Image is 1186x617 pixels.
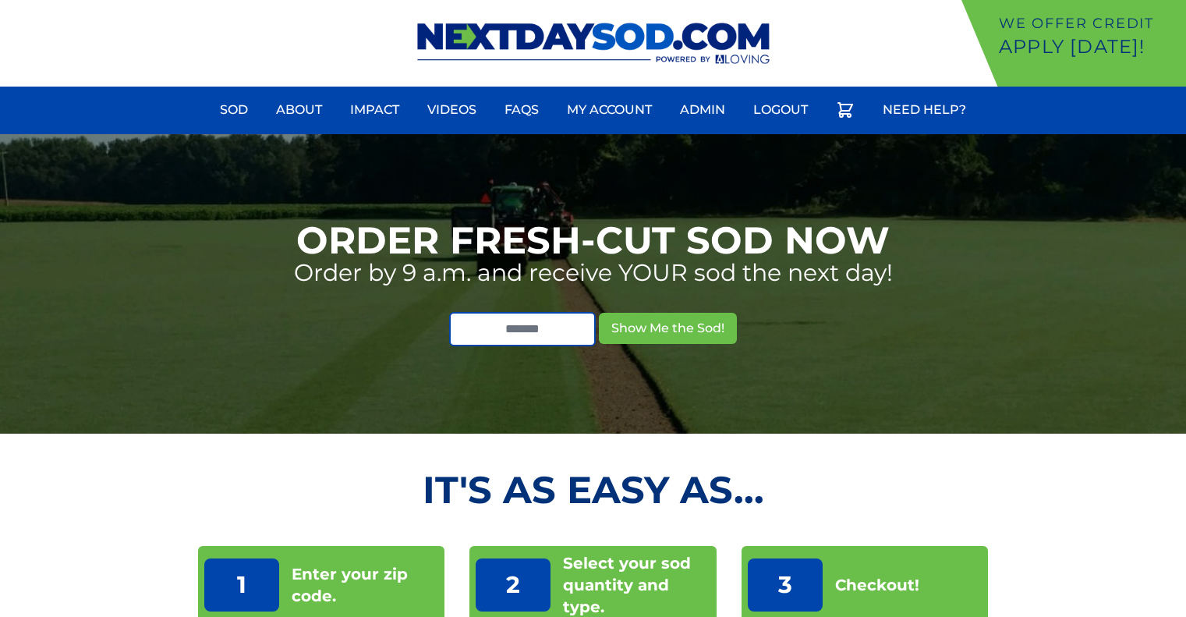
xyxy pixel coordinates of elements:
p: We offer Credit [999,12,1180,34]
p: 3 [748,558,823,612]
p: 1 [204,558,279,612]
a: Admin [671,91,735,129]
p: Order by 9 a.m. and receive YOUR sod the next day! [294,259,893,287]
a: Impact [341,91,409,129]
a: Need Help? [873,91,975,129]
a: My Account [558,91,661,129]
a: Logout [744,91,817,129]
h1: Order Fresh-Cut Sod Now [296,222,890,259]
p: Checkout! [835,574,919,596]
button: Show Me the Sod! [599,313,737,344]
a: FAQs [495,91,548,129]
p: Enter your zip code. [292,563,439,607]
p: 2 [476,558,551,612]
a: Videos [418,91,486,129]
h2: It's as Easy As... [198,471,989,509]
p: Apply [DATE]! [999,34,1180,59]
a: About [267,91,331,129]
a: Sod [211,91,257,129]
